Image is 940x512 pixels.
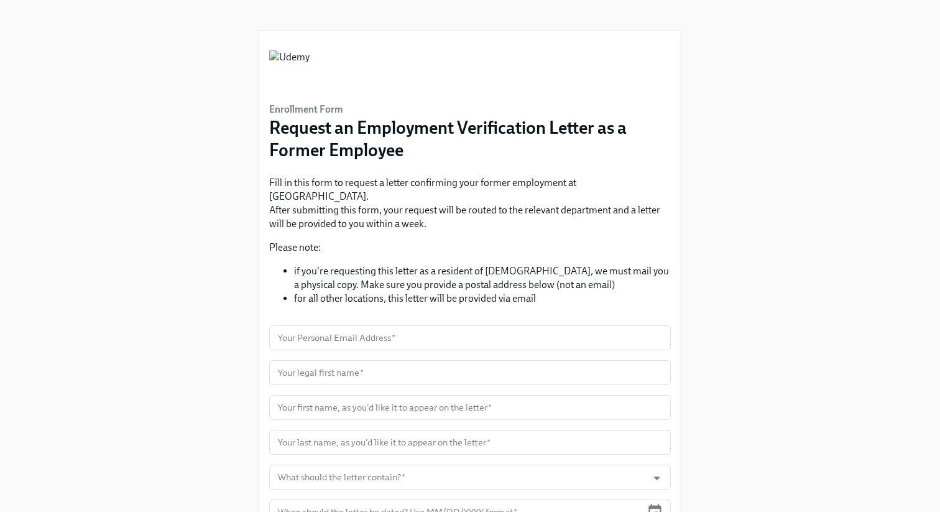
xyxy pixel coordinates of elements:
[647,468,666,488] button: Open
[294,264,671,292] li: if you're requesting this letter as a resident of [DEMOGRAPHIC_DATA], we must mail you a physical...
[294,292,671,305] li: for all other locations, this letter will be provided via email
[269,103,671,116] h6: Enrollment Form
[269,116,671,161] h3: Request an Employment Verification Letter as a Former Employee
[269,50,310,88] img: Udemy
[269,176,671,231] p: Fill in this form to request a letter confirming your former employment at [GEOGRAPHIC_DATA]. Aft...
[269,241,671,254] p: Please note:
